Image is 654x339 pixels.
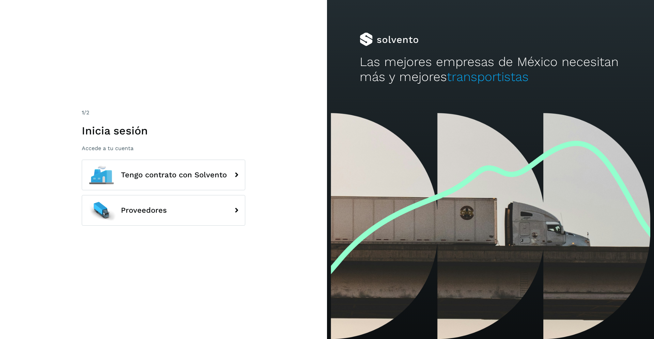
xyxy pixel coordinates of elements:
button: Tengo contrato con Solvento [82,160,245,190]
p: Accede a tu cuenta [82,145,245,151]
span: transportistas [447,69,529,84]
div: /2 [82,109,245,117]
button: Proveedores [82,195,245,226]
span: 1 [82,109,84,116]
span: Tengo contrato con Solvento [121,171,227,179]
h2: Las mejores empresas de México necesitan más y mejores [360,54,621,85]
span: Proveedores [121,206,167,214]
h1: Inicia sesión [82,124,245,137]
